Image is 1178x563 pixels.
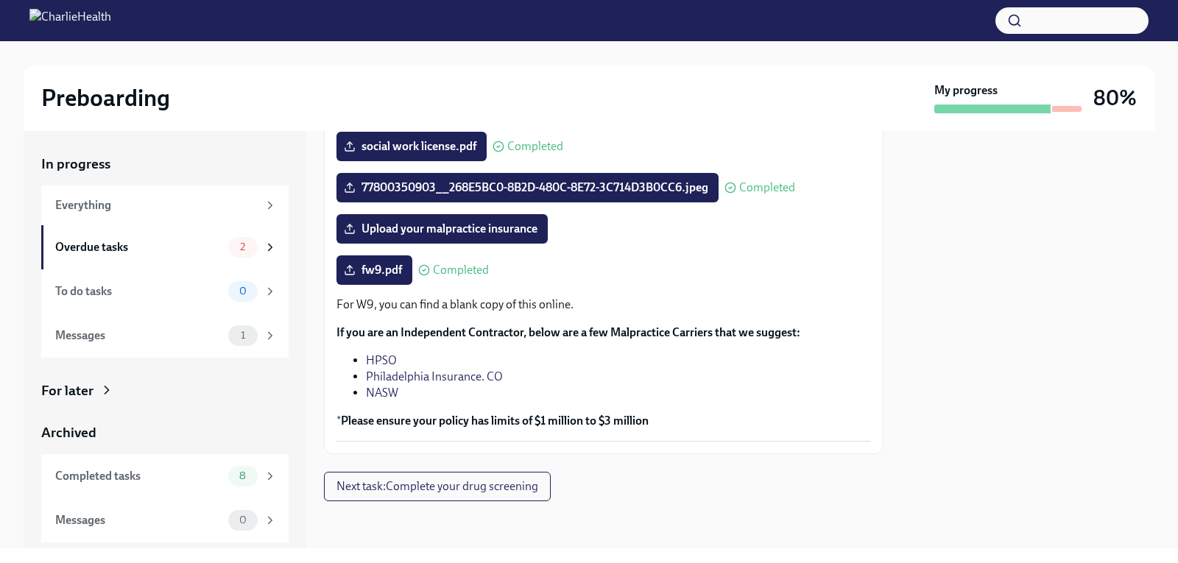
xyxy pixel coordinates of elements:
div: Everything [55,197,258,213]
div: Overdue tasks [55,239,222,255]
a: Completed tasks8 [41,454,289,498]
span: social work license.pdf [347,139,476,154]
span: Completed [433,264,489,276]
span: Completed [507,141,563,152]
strong: Please ensure your policy has limits of $1 million to $3 million [341,414,649,428]
span: 0 [230,514,255,525]
div: Completed tasks [55,468,222,484]
div: Messages [55,327,222,344]
span: Next task : Complete your drug screening [336,479,538,494]
h3: 80% [1093,85,1137,111]
h2: Preboarding [41,83,170,113]
span: 2 [231,241,254,252]
label: Upload your malpractice insurance [336,214,548,244]
a: Everything [41,185,289,225]
div: To do tasks [55,283,222,300]
button: Next task:Complete your drug screening [324,472,551,501]
img: CharlieHealth [29,9,111,32]
a: NASW [366,386,398,400]
a: In progress [41,155,289,174]
a: Messages0 [41,498,289,542]
label: social work license.pdf [336,132,487,161]
span: 77800350903__268E5BC0-8B2D-480C-8E72-3C714D3B0CC6.jpeg [347,180,708,195]
a: Messages1 [41,314,289,358]
a: Philadelphia Insurance. CO [366,369,503,383]
a: Archived [41,423,289,442]
label: fw9.pdf [336,255,412,285]
label: 77800350903__268E5BC0-8B2D-480C-8E72-3C714D3B0CC6.jpeg [336,173,719,202]
div: Messages [55,512,222,528]
span: Upload your malpractice insurance [347,222,537,236]
a: HPSO [366,353,397,367]
span: 8 [230,470,255,481]
a: For later [41,381,289,400]
span: Completed [739,182,795,194]
strong: My progress [934,82,998,99]
p: For W9, you can find a blank copy of this online. [336,297,871,313]
span: 1 [232,330,254,341]
a: Overdue tasks2 [41,225,289,269]
strong: If you are an Independent Contractor, below are a few Malpractice Carriers that we suggest: [336,325,800,339]
span: fw9.pdf [347,263,402,277]
a: To do tasks0 [41,269,289,314]
span: 0 [230,286,255,297]
div: For later [41,381,94,400]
